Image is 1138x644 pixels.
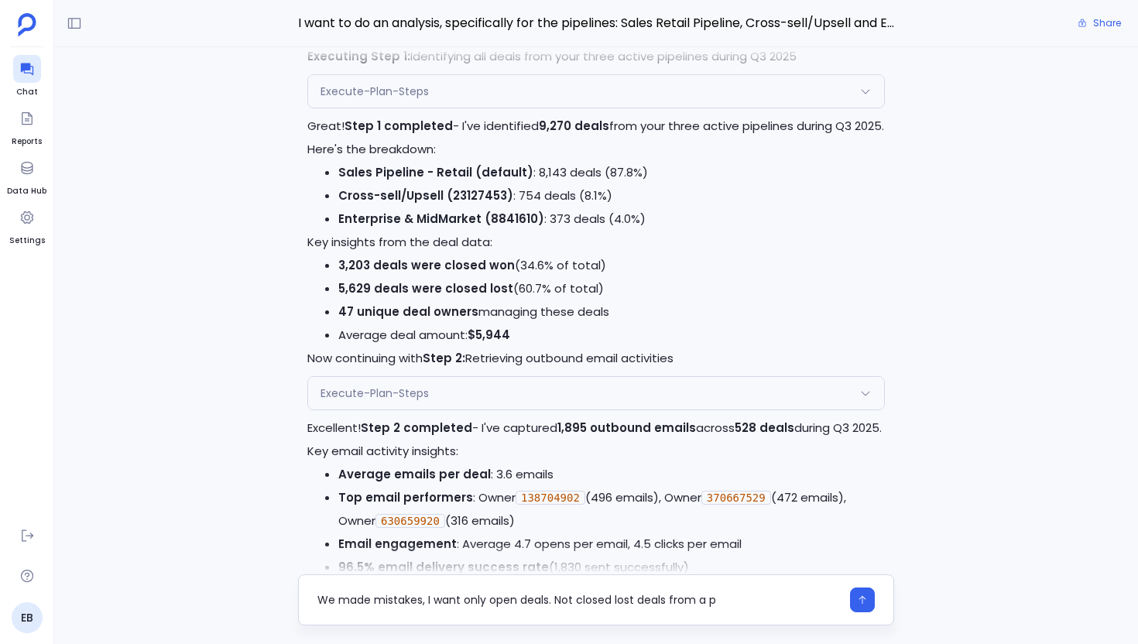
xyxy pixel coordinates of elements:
button: Share [1068,12,1130,34]
code: 370667529 [701,491,771,505]
strong: Step 2 completed [361,420,472,436]
li: : Average 4.7 opens per email, 4.5 clicks per email [338,533,885,556]
strong: Top email performers [338,489,473,505]
span: Settings [9,235,45,247]
a: EB [12,602,43,633]
strong: Cross-sell/Upsell (23127453) [338,187,513,204]
li: Average deal amount: [338,324,885,347]
strong: Step 1 completed [344,118,453,134]
strong: 1,895 outbound emails [557,420,696,436]
p: Great! - I've identified from your three active pipelines during Q3 2025. Here's the breakdown: [307,115,885,161]
li: : 754 deals (8.1%) [338,184,885,207]
span: I want to do an analysis, specifically for the pipelines: Sales Retail Pipeline, Cross-sell/Upsel... [298,13,894,33]
li: managing these deals [338,300,885,324]
code: 138704902 [516,491,585,505]
a: Settings [9,204,45,247]
strong: $5,944 [468,327,510,343]
p: Key insights from the deal data: [307,231,885,254]
strong: 5,629 deals were closed lost [338,280,513,296]
code: 630659920 [375,514,445,528]
strong: 528 deals [735,420,794,436]
span: Share [1093,17,1121,29]
span: Data Hub [7,185,46,197]
strong: Step 2: [423,350,465,366]
span: Reports [12,135,42,148]
a: Chat [13,55,41,98]
li: : Owner (496 emails), Owner (472 emails), Owner (316 emails) [338,486,885,533]
a: Data Hub [7,154,46,197]
p: Now continuing with Retrieving outbound email activities [307,347,885,370]
p: Excellent! - I've captured across during Q3 2025. Key email activity insights: [307,416,885,463]
li: (60.7% of total) [338,277,885,300]
strong: 47 unique deal owners [338,303,478,320]
li: : 3.6 emails [338,463,885,486]
textarea: We made mistakes, I want only open deals. Not closed lost deals from a p [317,592,841,608]
strong: Enterprise & MidMarket (8841610) [338,211,544,227]
img: petavue logo [18,13,36,36]
a: Reports [12,104,42,148]
li: (34.6% of total) [338,254,885,277]
strong: Email engagement [338,536,457,552]
li: : 8,143 deals (87.8%) [338,161,885,184]
strong: 9,270 deals [539,118,609,134]
strong: Sales Pipeline - Retail (default) [338,164,533,180]
span: Execute-Plan-Steps [320,84,429,99]
li: : 373 deals (4.0%) [338,207,885,231]
strong: 3,203 deals were closed won [338,257,515,273]
span: Chat [13,86,41,98]
span: Execute-Plan-Steps [320,385,429,401]
strong: Average emails per deal [338,466,491,482]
